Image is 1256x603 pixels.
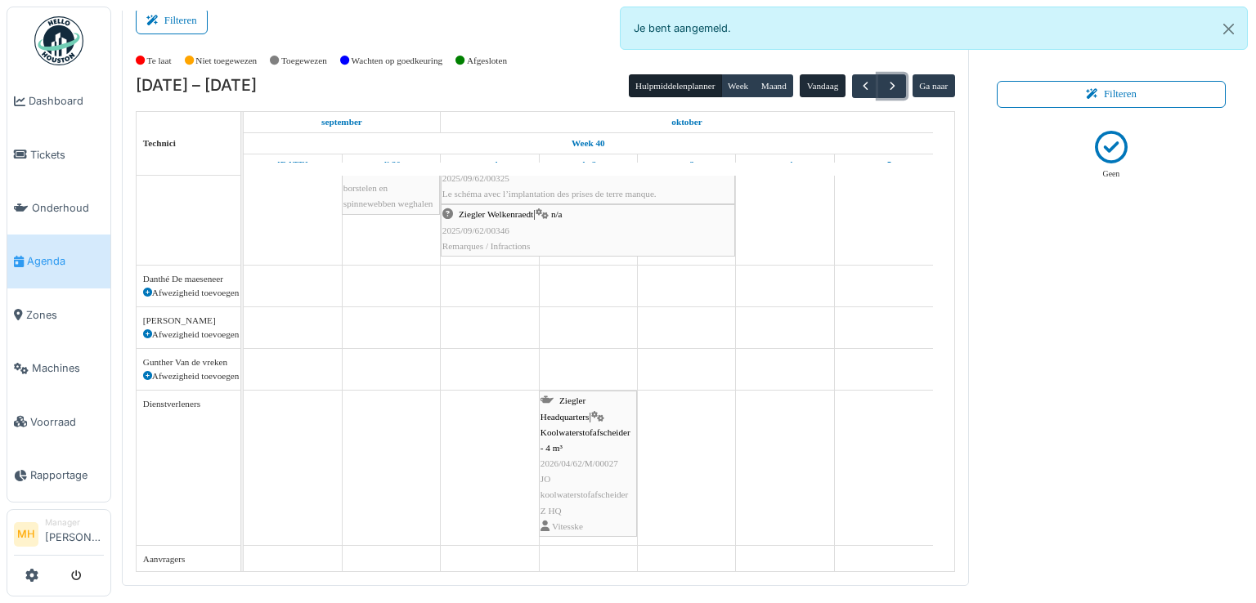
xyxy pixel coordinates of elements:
h2: [DATE] – [DATE] [136,76,257,96]
span: Le schéma avec l’implantation des prises de terre manque. [442,189,657,199]
a: Agenda [7,234,110,288]
div: [PERSON_NAME] [143,314,234,328]
a: 1 oktober 2025 [477,154,503,175]
a: 5 oktober 2025 [872,154,895,175]
span: Rapportage [30,467,104,483]
div: Manager [45,516,104,529]
a: Week 40 [567,133,609,154]
div: | [442,154,733,202]
span: n/a [551,209,563,219]
label: Te laat [147,54,172,68]
div: | [541,393,635,534]
img: Badge_color-CXgf-gQk.svg [34,16,83,65]
div: Afwezigheid toevoegen [143,286,234,300]
span: Voorraad [30,414,104,430]
a: Machines [7,342,110,395]
a: MH Manager[PERSON_NAME] [14,516,104,556]
button: Hulpmiddelenplanner [629,74,722,97]
span: Ziegler Welkenraedt [459,209,533,219]
div: Afwezigheid toevoegen [143,369,234,383]
button: Vorige [852,74,879,98]
label: Wachten op goedkeuring [352,54,443,68]
label: Toegewezen [281,54,327,68]
a: Voorraad [7,395,110,448]
div: Danthé De maeseneer [143,272,234,286]
span: Tickets [30,147,104,163]
li: [PERSON_NAME] [45,516,104,552]
button: Filteren [136,7,208,34]
span: Ziegler Headquarters [541,395,590,421]
a: Dashboard [7,74,110,127]
a: Rapportage [7,449,110,502]
a: Tickets [7,127,110,181]
span: Machines [32,360,104,376]
span: HS cabine - vloer borstelen en spinnewebben weghalen [343,167,433,208]
button: Volgende [878,74,905,98]
a: Zones [7,288,110,342]
a: 2 oktober 2025 [576,154,600,175]
div: Afwezigheid toevoegen [143,328,234,342]
a: 30 september 2025 [378,154,405,175]
span: 2025/09/62/00346 [442,226,509,235]
div: Gunther Van de vreken [143,355,234,369]
button: Ga naar [913,74,955,97]
div: | [442,207,733,254]
button: Maand [754,74,793,97]
a: 3 oktober 2025 [675,154,698,175]
a: 4 oktober 2025 [774,154,797,175]
span: Vitesske [552,521,583,531]
span: Onderhoud [32,200,104,216]
button: Week [721,74,756,97]
span: Remarques / Infractions [442,241,531,251]
span: Zones [26,307,104,323]
span: JO koolwaterstofafscheider Z HQ [541,474,628,515]
a: 29 september 2025 [317,112,366,132]
p: Geen [1103,168,1120,181]
span: Agenda [27,253,104,269]
span: Koolwaterstofafscheider - 4 m³ [541,427,630,453]
div: Dienstverleners [143,397,234,411]
a: 1 oktober 2025 [667,112,706,132]
span: 2025/09/62/00325 [442,173,509,183]
li: MH [14,522,38,547]
label: Niet toegewezen [195,54,257,68]
a: Onderhoud [7,181,110,234]
span: 2026/04/62/M/00027 [541,458,618,468]
button: Vandaag [800,74,845,97]
button: Filteren [997,81,1227,108]
span: Technici [143,138,176,148]
span: Dashboard [29,93,104,109]
label: Afgesloten [467,54,507,68]
div: Aanvragers [143,552,234,566]
div: Je bent aangemeld. [620,7,1248,50]
button: Close [1210,7,1247,51]
a: 29 september 2025 [273,154,312,175]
